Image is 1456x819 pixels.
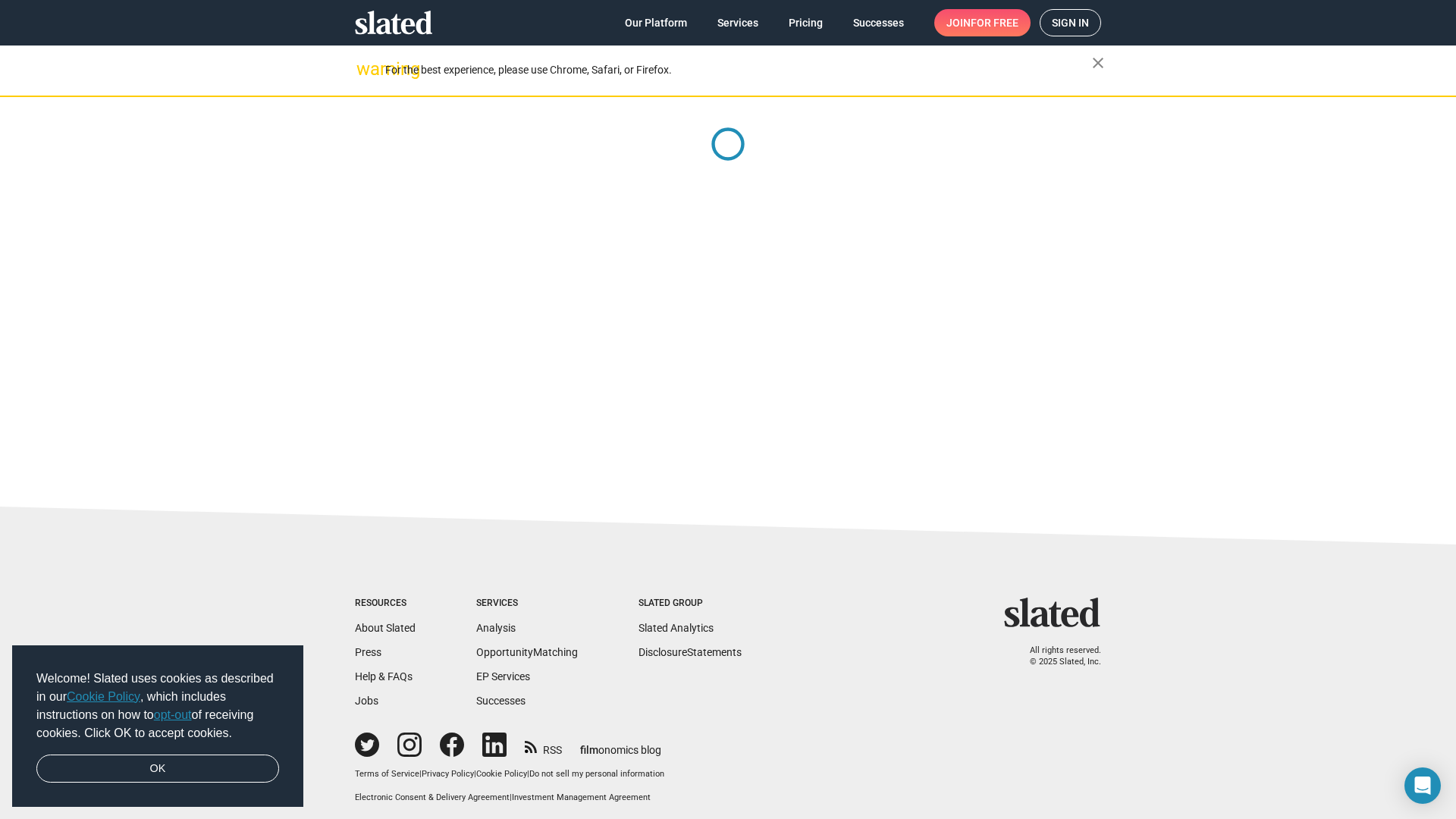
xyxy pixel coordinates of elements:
[355,792,510,802] a: Electronic Consent & Delivery Agreement
[474,769,476,779] span: |
[777,9,835,36] a: Pricing
[355,695,378,707] a: Jobs
[1404,767,1441,804] div: Open Intercom Messenger
[613,9,699,36] a: Our Platform
[476,646,578,658] a: OpportunityMatching
[639,646,742,658] a: DisclosureStatements
[789,9,823,36] span: Pricing
[625,9,687,36] span: Our Platform
[154,708,192,721] a: opt-out
[476,670,530,682] a: EP Services
[639,622,714,634] a: Slated Analytics
[422,769,474,779] a: Privacy Policy
[527,769,529,779] span: |
[36,755,279,783] a: dismiss cookie message
[355,670,413,682] a: Help & FAQs
[512,792,651,802] a: Investment Management Agreement
[355,646,381,658] a: Press
[853,9,904,36] span: Successes
[419,769,422,779] span: |
[934,9,1031,36] a: Joinfor free
[639,598,742,610] div: Slated Group
[67,690,140,703] a: Cookie Policy
[355,598,416,610] div: Resources
[385,60,1092,80] div: For the best experience, please use Chrome, Safari, or Firefox.
[12,645,303,808] div: cookieconsent
[356,60,375,78] mat-icon: warning
[1052,10,1089,36] span: Sign in
[946,9,1018,36] span: Join
[355,769,419,779] a: Terms of Service
[705,9,770,36] a: Services
[525,734,562,758] a: RSS
[1014,645,1101,667] p: All rights reserved. © 2025 Slated, Inc.
[510,792,512,802] span: |
[36,670,279,742] span: Welcome! Slated uses cookies as described in our , which includes instructions on how to of recei...
[580,731,661,758] a: filmonomics blog
[476,769,527,779] a: Cookie Policy
[1040,9,1101,36] a: Sign in
[1089,54,1107,72] mat-icon: close
[476,695,526,707] a: Successes
[971,9,1018,36] span: for free
[529,769,664,780] button: Do not sell my personal information
[580,744,598,756] span: film
[717,9,758,36] span: Services
[355,622,416,634] a: About Slated
[476,598,578,610] div: Services
[841,9,916,36] a: Successes
[476,622,516,634] a: Analysis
